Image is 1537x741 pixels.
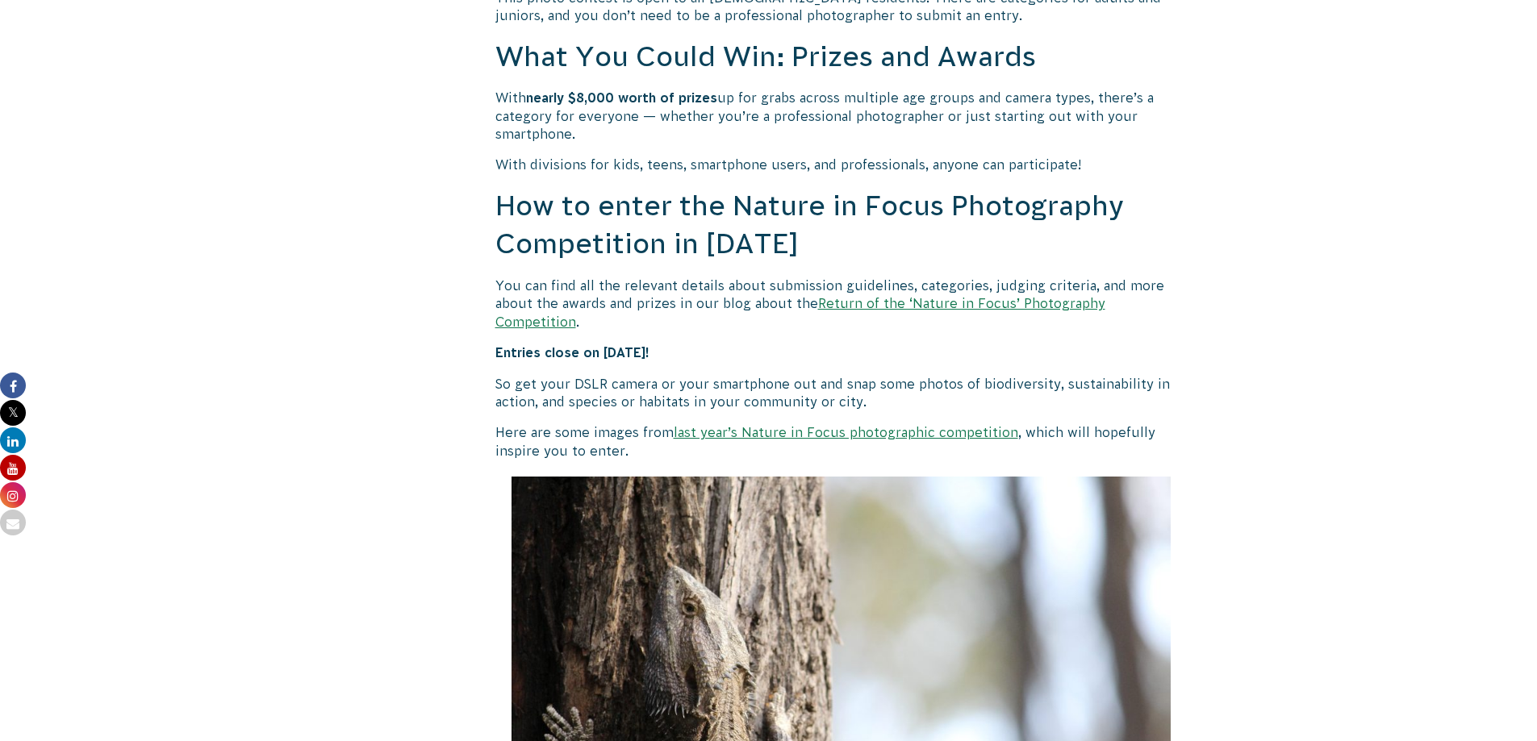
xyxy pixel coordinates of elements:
strong: nearly $8,000 worth of prizes [526,90,717,105]
p: Here are some images from , which will hopefully inspire you to enter. [495,423,1188,460]
p: With divisions for kids, teens, smartphone users, and professionals, anyone can participate! [495,156,1188,173]
p: With up for grabs across multiple age groups and camera types, there’s a category for everyone — ... [495,89,1188,143]
h2: How to enter the Nature in Focus Photography Competition in [DATE] [495,187,1188,264]
h2: What You Could Win: Prizes and Awards [495,38,1188,77]
a: last year’s Nature in Focus photographic competition [674,425,1018,439]
a: Return of the ‘Nature in Focus’ Photography Competition [495,296,1105,328]
p: So get your DSLR camera or your smartphone out and snap some photos of biodiversity, sustainabili... [495,375,1188,411]
p: You can find all the relevant details about submission guidelines, categories, judging criteria, ... [495,277,1188,331]
strong: Entries close on [DATE]! [495,345,649,360]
